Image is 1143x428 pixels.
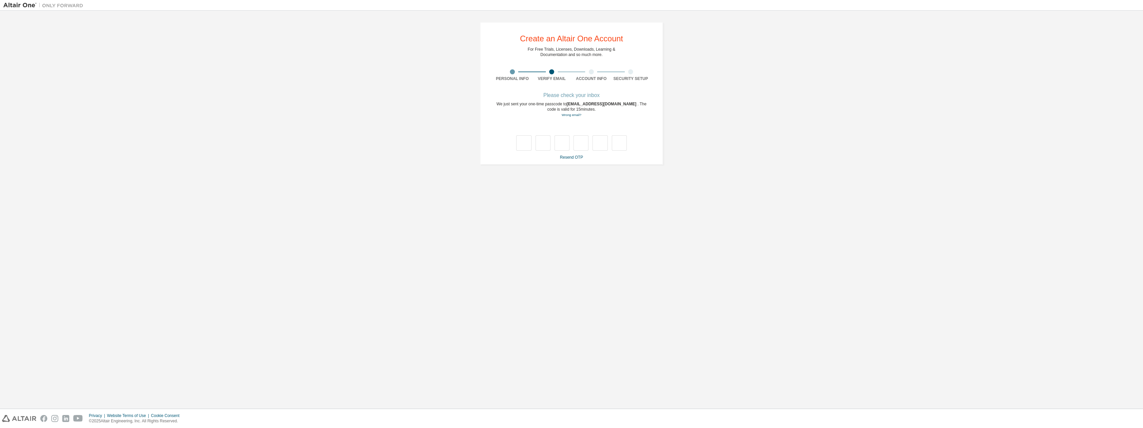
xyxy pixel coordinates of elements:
span: [EMAIL_ADDRESS][DOMAIN_NAME] [567,102,637,106]
div: We just sent your one-time passcode to . The code is valid for 15 minutes. [493,101,650,118]
div: Security Setup [611,76,651,81]
img: altair_logo.svg [2,415,36,422]
a: Resend OTP [560,155,583,160]
img: youtube.svg [73,415,83,422]
div: Cookie Consent [151,413,183,418]
div: Account Info [571,76,611,81]
a: Go back to the registration form [562,113,581,117]
p: © 2025 Altair Engineering, Inc. All Rights Reserved. [89,418,184,424]
div: Personal Info [493,76,532,81]
img: Altair One [3,2,87,9]
div: Please check your inbox [493,93,650,97]
img: instagram.svg [51,415,58,422]
img: linkedin.svg [62,415,69,422]
div: Website Terms of Use [107,413,151,418]
div: Privacy [89,413,107,418]
img: facebook.svg [40,415,47,422]
div: Verify Email [532,76,572,81]
div: Create an Altair One Account [520,35,623,43]
div: For Free Trials, Licenses, Downloads, Learning & Documentation and so much more. [528,47,615,57]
